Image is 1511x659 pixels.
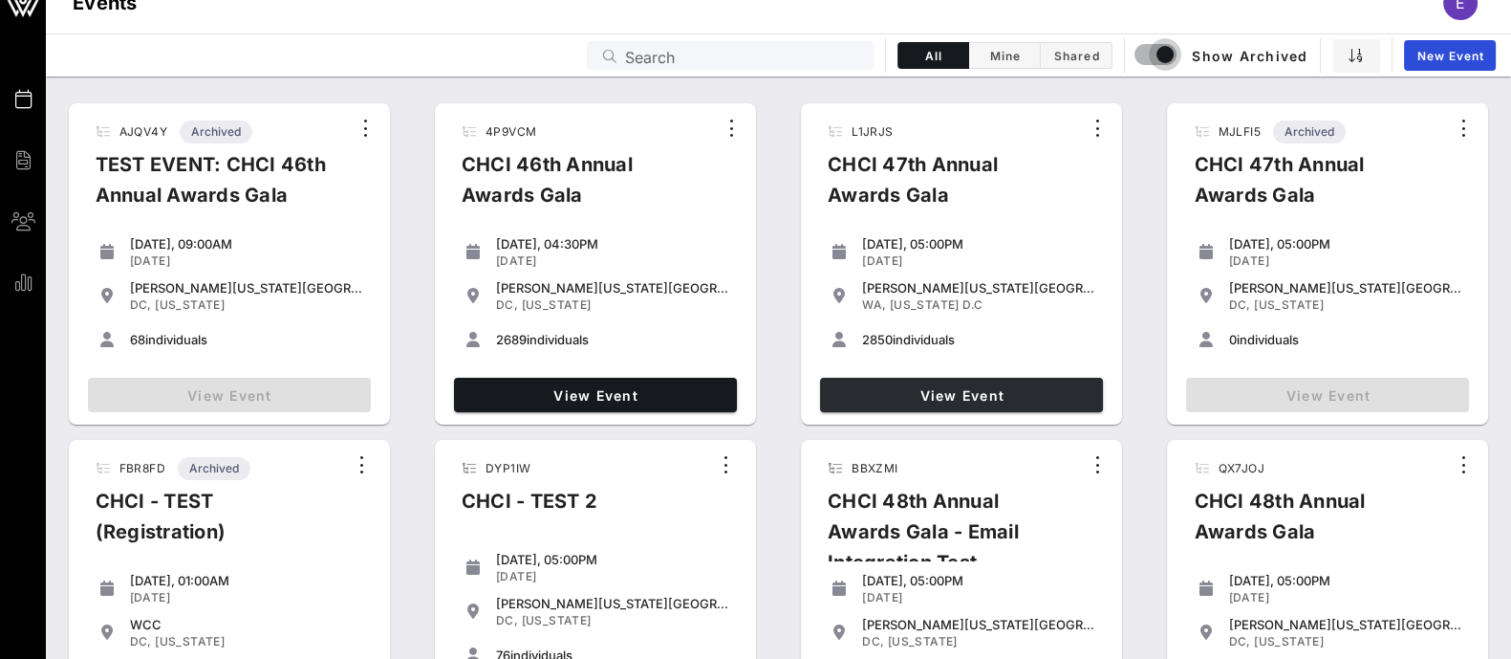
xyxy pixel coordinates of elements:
div: [DATE], 05:00PM [862,573,1095,588]
button: All [897,42,969,69]
div: individuals [130,332,363,347]
span: [US_STATE] [521,297,591,312]
div: [DATE], 01:00AM [130,573,363,588]
div: individuals [1228,332,1461,347]
span: Shared [1052,49,1100,63]
span: DC, [130,634,152,648]
div: CHCI 46th Annual Awards Gala [446,149,716,226]
span: [US_STATE] [888,634,958,648]
div: [PERSON_NAME][US_STATE][GEOGRAPHIC_DATA] [862,617,1095,632]
span: 2850 [862,332,893,347]
span: All [910,49,957,63]
div: [DATE], 05:00PM [862,236,1095,252]
div: [DATE] [130,590,363,605]
span: 68 [130,332,145,347]
span: [US_STATE] [155,634,225,648]
span: DC, [496,613,518,627]
button: Show Archived [1136,38,1308,73]
span: Archived [1284,121,1334,143]
div: WCC [130,617,363,632]
span: 0 [1228,332,1236,347]
div: CHCI - TEST 2 [446,486,613,532]
div: CHCI 48th Annual Awards Gala - Email Integration Test [812,486,1082,593]
div: [DATE] [1228,590,1461,605]
div: [DATE] [130,253,363,269]
div: [PERSON_NAME][US_STATE][GEOGRAPHIC_DATA] [496,596,729,611]
div: [DATE], 09:00AM [130,236,363,252]
span: View Event [828,387,1095,404]
div: [DATE] [862,590,1095,605]
button: Shared [1041,42,1112,69]
span: 4P9VCM [486,124,536,139]
span: AJQV4Y [119,124,167,139]
span: L1JRJS [852,124,893,139]
span: DYP1IW [486,461,530,475]
span: BBXZMI [852,461,897,475]
span: [US_STATE] [155,297,225,312]
span: [US_STATE] D.C [890,297,983,312]
span: Archived [189,457,239,480]
div: [DATE], 04:30PM [496,236,729,252]
div: [DATE] [862,253,1095,269]
div: individuals [862,332,1095,347]
div: CHCI 48th Annual Awards Gala [1178,486,1448,562]
div: [DATE], 05:00PM [496,552,729,567]
div: [DATE], 05:00PM [1228,573,1461,588]
div: [PERSON_NAME][US_STATE][GEOGRAPHIC_DATA] [130,280,363,296]
span: Show Archived [1137,44,1307,67]
div: TEST EVENT: CHCI 46th Annual Awards Gala [80,149,350,226]
div: [DATE], 05:00PM [1228,236,1461,252]
span: DC, [1228,634,1250,648]
a: View Event [820,378,1103,412]
span: [US_STATE] [1254,634,1324,648]
span: DC, [862,634,884,648]
span: MJLFI5 [1218,124,1260,139]
span: QX7JOJ [1218,461,1263,475]
div: [PERSON_NAME][US_STATE][GEOGRAPHIC_DATA] [862,280,1095,296]
div: [DATE] [1228,253,1461,269]
span: [US_STATE] [1254,297,1324,312]
div: individuals [496,332,729,347]
div: [PERSON_NAME][US_STATE][GEOGRAPHIC_DATA] [1228,280,1461,296]
span: FBR8FD [119,461,165,475]
div: CHCI 47th Annual Awards Gala [812,149,1082,226]
div: [PERSON_NAME][US_STATE][GEOGRAPHIC_DATA] [1228,617,1461,632]
span: WA, [862,297,886,312]
div: [DATE] [496,569,729,584]
span: New Event [1415,49,1484,63]
a: New Event [1404,40,1496,71]
span: DC, [130,297,152,312]
button: Mine [969,42,1041,69]
div: CHCI 47th Annual Awards Gala [1178,149,1448,226]
span: DC, [1228,297,1250,312]
div: CHCI - TEST (Registration) [80,486,346,562]
span: View Event [462,387,729,404]
a: View Event [454,378,737,412]
div: [DATE] [496,253,729,269]
span: Archived [191,121,241,143]
span: DC, [496,297,518,312]
div: [PERSON_NAME][US_STATE][GEOGRAPHIC_DATA] [496,280,729,296]
span: Mine [981,49,1028,63]
span: [US_STATE] [521,613,591,627]
span: 2689 [496,332,527,347]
